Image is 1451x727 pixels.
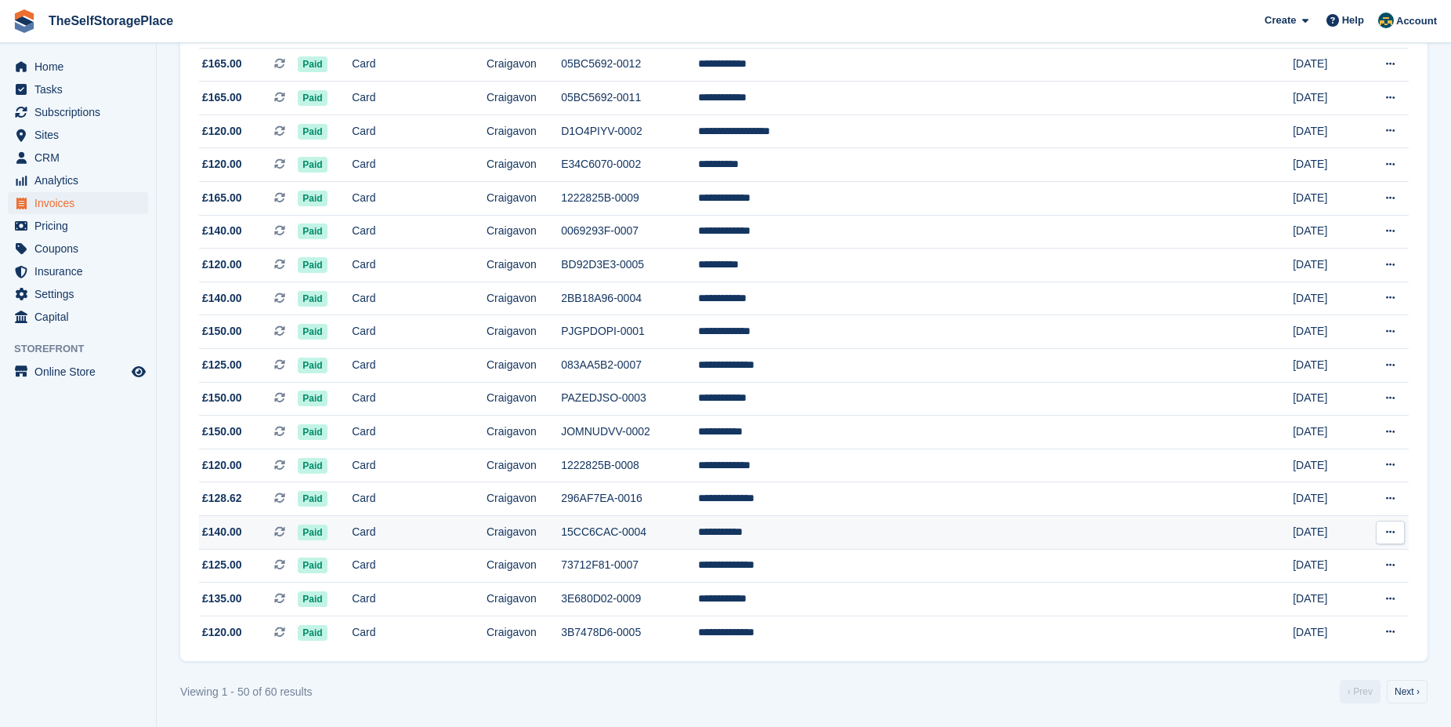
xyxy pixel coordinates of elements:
[487,82,561,115] td: Craigavon
[1293,382,1359,416] td: [DATE]
[34,238,128,260] span: Coupons
[561,182,698,216] td: 1222825B-0009
[352,549,487,583] td: Card
[202,56,242,72] span: £165.00
[561,482,698,516] td: 296AF7EA-0016
[561,416,698,449] td: JOMNUDVV-0002
[487,516,561,550] td: Craigavon
[202,490,242,507] span: £128.62
[1293,215,1359,249] td: [DATE]
[8,124,148,146] a: menu
[1293,616,1359,649] td: [DATE]
[487,182,561,216] td: Craigavon
[352,482,487,516] td: Card
[1293,449,1359,482] td: [DATE]
[487,549,561,583] td: Craigavon
[487,215,561,249] td: Craigavon
[1293,349,1359,383] td: [DATE]
[8,283,148,305] a: menu
[1342,13,1364,28] span: Help
[34,361,128,383] span: Online Store
[8,361,148,383] a: menu
[561,82,698,115] td: 05BC5692-0011
[561,48,698,82] td: 05BC5692-0012
[352,115,487,148] td: Card
[129,362,148,381] a: Preview store
[1293,148,1359,182] td: [DATE]
[1293,482,1359,516] td: [DATE]
[352,382,487,416] td: Card
[202,591,242,607] span: £135.00
[298,291,327,307] span: Paid
[487,616,561,649] td: Craigavon
[487,583,561,616] td: Craigavon
[352,516,487,550] td: Card
[298,558,327,573] span: Paid
[202,123,242,140] span: £120.00
[298,458,327,474] span: Paid
[34,306,128,328] span: Capital
[298,191,327,206] span: Paid
[487,249,561,282] td: Craigavon
[487,315,561,349] td: Craigavon
[1293,82,1359,115] td: [DATE]
[298,224,327,239] span: Paid
[352,282,487,315] td: Card
[298,525,327,540] span: Paid
[202,357,242,373] span: £125.00
[487,115,561,148] td: Craigavon
[202,390,242,406] span: £150.00
[298,56,327,72] span: Paid
[298,424,327,440] span: Paid
[1265,13,1296,28] span: Create
[352,416,487,449] td: Card
[14,341,156,357] span: Storefront
[561,382,698,416] td: PAZEDJSO-0003
[352,148,487,182] td: Card
[1293,115,1359,148] td: [DATE]
[202,190,242,206] span: £165.00
[1293,549,1359,583] td: [DATE]
[561,148,698,182] td: E34C6070-0002
[42,8,179,34] a: TheSelfStoragePlace
[1396,13,1437,29] span: Account
[487,482,561,516] td: Craigavon
[298,491,327,507] span: Paid
[561,516,698,550] td: 15CC6CAC-0004
[298,591,327,607] span: Paid
[34,169,128,191] span: Analytics
[13,9,36,33] img: stora-icon-8386f47178a22dfd0bd8f6a31ec36ba5ce8667c1dd55bd0f319d3a0aa187defe.svg
[561,616,698,649] td: 3B7478D6-0005
[298,625,327,641] span: Paid
[8,169,148,191] a: menu
[34,192,128,214] span: Invoices
[298,90,327,106] span: Paid
[34,78,128,100] span: Tasks
[202,223,242,239] span: £140.00
[352,182,487,216] td: Card
[34,283,128,305] span: Settings
[1340,680,1380,703] a: Previous
[202,524,242,540] span: £140.00
[561,215,698,249] td: 0069293F-0007
[8,238,148,260] a: menu
[561,583,698,616] td: 3E680D02-0009
[202,290,242,307] span: £140.00
[1293,516,1359,550] td: [DATE]
[8,78,148,100] a: menu
[298,358,327,373] span: Paid
[202,89,242,106] span: £165.00
[487,416,561,449] td: Craigavon
[352,449,487,482] td: Card
[8,56,148,78] a: menu
[352,315,487,349] td: Card
[8,192,148,214] a: menu
[1378,13,1394,28] img: Gairoid
[180,684,313,700] div: Viewing 1 - 50 of 60 results
[561,549,698,583] td: 73712F81-0007
[487,148,561,182] td: Craigavon
[34,147,128,169] span: CRM
[561,449,698,482] td: 1222825B-0008
[34,56,128,78] span: Home
[487,449,561,482] td: Craigavon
